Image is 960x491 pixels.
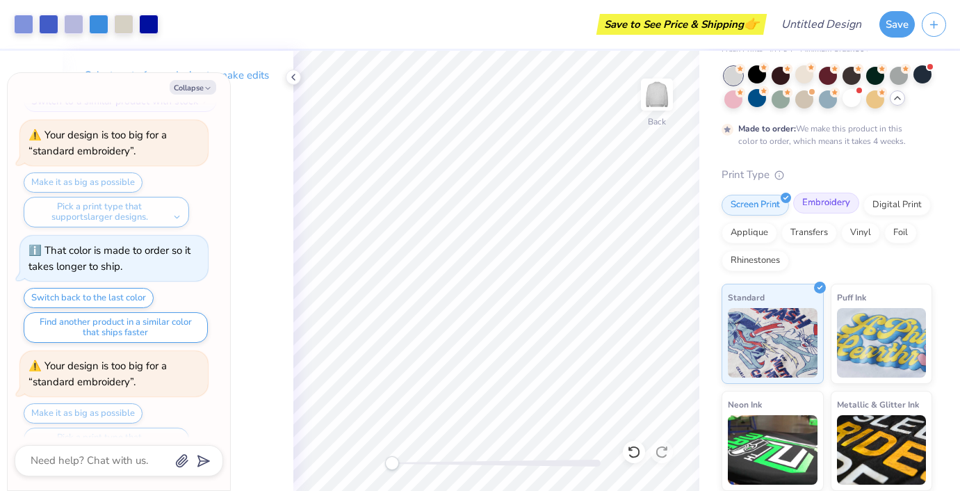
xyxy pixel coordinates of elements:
div: Vinyl [841,223,880,243]
button: Switch back to the last color [24,288,154,308]
span: 👉 [744,15,759,32]
button: Save [879,11,915,38]
div: Accessibility label [385,456,399,470]
div: Print Type [722,167,932,183]
span: Standard [728,290,765,305]
span: Neon Ink [728,397,762,412]
input: Untitled Design [770,10,872,38]
strong: Made to order: [738,123,796,134]
button: Collapse [170,80,216,95]
div: Foil [884,223,917,243]
span: Puff Ink [837,290,866,305]
div: Embroidery [793,193,859,214]
div: Your design is too big for a “standard embroidery”. [29,359,167,389]
div: Rhinestones [722,250,789,271]
div: We make this product in this color to order, which means it takes 4 weeks. [738,122,909,147]
div: Screen Print [722,195,789,216]
img: Puff Ink [837,308,927,378]
p: Select part of your design to make edits in this panel [85,67,271,99]
button: Find another product in a similar color that ships faster [24,312,208,343]
img: Standard [728,308,817,378]
img: Metallic & Glitter Ink [837,415,927,485]
div: Transfers [781,223,837,243]
div: That color is made to order so it takes longer to ship. [29,243,190,273]
img: Back [643,81,671,108]
div: Digital Print [863,195,931,216]
div: Back [648,115,666,128]
img: Neon Ink [728,415,817,485]
span: Metallic & Glitter Ink [837,397,919,412]
div: Save to See Price & Shipping [600,14,763,35]
div: Your design is too big for a “standard embroidery”. [29,128,167,158]
div: Applique [722,223,777,243]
